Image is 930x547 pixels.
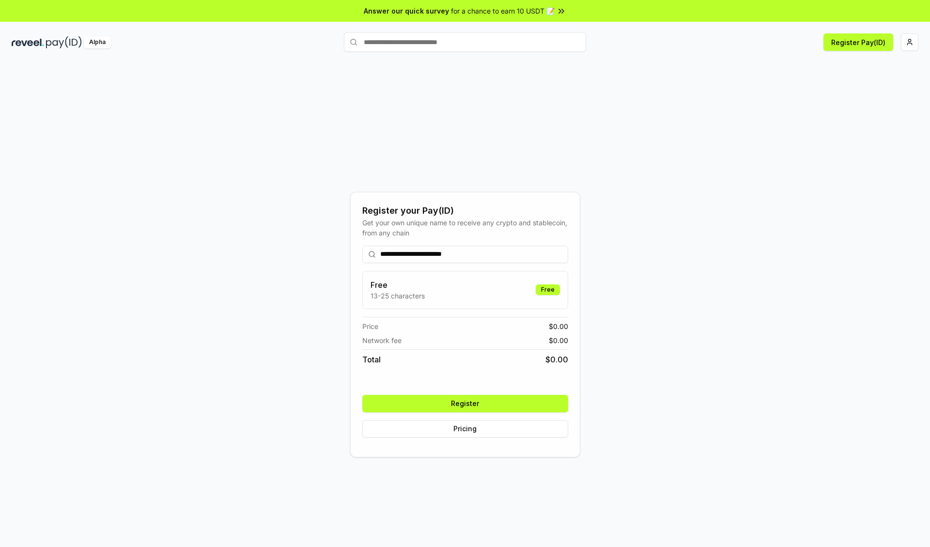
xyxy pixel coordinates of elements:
[371,279,425,291] h3: Free
[12,36,44,48] img: reveel_dark
[362,335,402,345] span: Network fee
[549,321,568,331] span: $ 0.00
[362,395,568,412] button: Register
[46,36,82,48] img: pay_id
[823,33,893,51] button: Register Pay(ID)
[84,36,111,48] div: Alpha
[362,204,568,218] div: Register your Pay(ID)
[362,218,568,238] div: Get your own unique name to receive any crypto and stablecoin, from any chain
[536,284,560,295] div: Free
[549,335,568,345] span: $ 0.00
[371,291,425,301] p: 13-25 characters
[362,321,378,331] span: Price
[451,6,555,16] span: for a chance to earn 10 USDT 📝
[545,354,568,365] span: $ 0.00
[364,6,449,16] span: Answer our quick survey
[362,420,568,438] button: Pricing
[362,354,381,365] span: Total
